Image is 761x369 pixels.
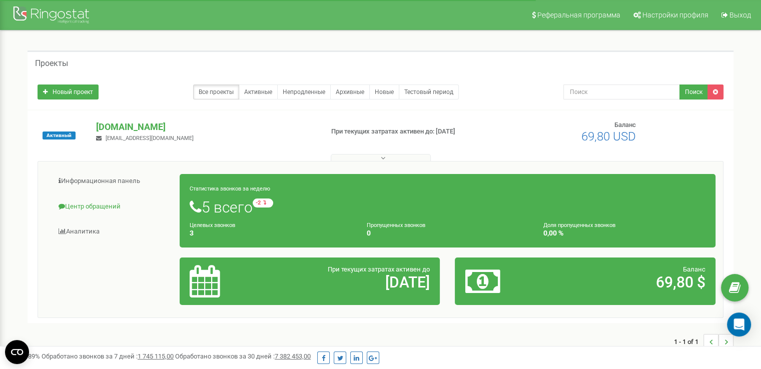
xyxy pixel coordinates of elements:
a: Новые [369,84,399,99]
a: Информационная панель [46,169,180,193]
a: Аналитика [46,219,180,244]
h4: 3 [190,229,352,237]
h4: 0,00 % [543,229,705,237]
span: Баланс [614,121,636,128]
small: Целевых звонков [190,222,235,228]
a: Центр обращений [46,194,180,219]
h2: [DATE] [275,274,430,290]
small: Статистика звонков за неделю [190,185,270,192]
span: Реферальная программа [537,11,620,19]
span: При текущих затратах активен до [328,265,430,273]
span: Настройки профиля [642,11,708,19]
h4: 0 [367,229,529,237]
span: [EMAIL_ADDRESS][DOMAIN_NAME] [106,135,194,141]
button: Open CMP widget [5,340,29,364]
span: 1 - 1 of 1 [674,334,703,349]
h1: 5 всего [190,198,705,215]
u: 1 745 115,00 [138,352,174,360]
a: Архивные [330,84,370,99]
a: Новый проект [38,84,99,99]
div: Open Intercom Messenger [727,312,751,336]
a: Активные [239,84,278,99]
h5: Проекты [35,59,68,68]
input: Поиск [563,84,680,99]
nav: ... [674,324,733,359]
span: 69,80 USD [581,129,636,143]
small: Пропущенных звонков [367,222,425,228]
h2: 69,80 $ [550,274,705,290]
a: Тестовый период [399,84,459,99]
small: Доля пропущенных звонков [543,222,615,228]
span: Баланс [683,265,705,273]
u: 7 382 453,00 [275,352,311,360]
a: Непродленные [277,84,331,99]
span: Выход [729,11,751,19]
span: Активный [43,131,76,139]
p: [DOMAIN_NAME] [96,120,315,133]
small: -2 [253,198,273,207]
a: Все проекты [193,84,239,99]
p: При текущих затратах активен до: [DATE] [331,127,491,136]
button: Поиск [679,84,708,99]
span: Обработано звонков за 30 дней : [175,352,311,360]
span: Обработано звонков за 7 дней : [42,352,174,360]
